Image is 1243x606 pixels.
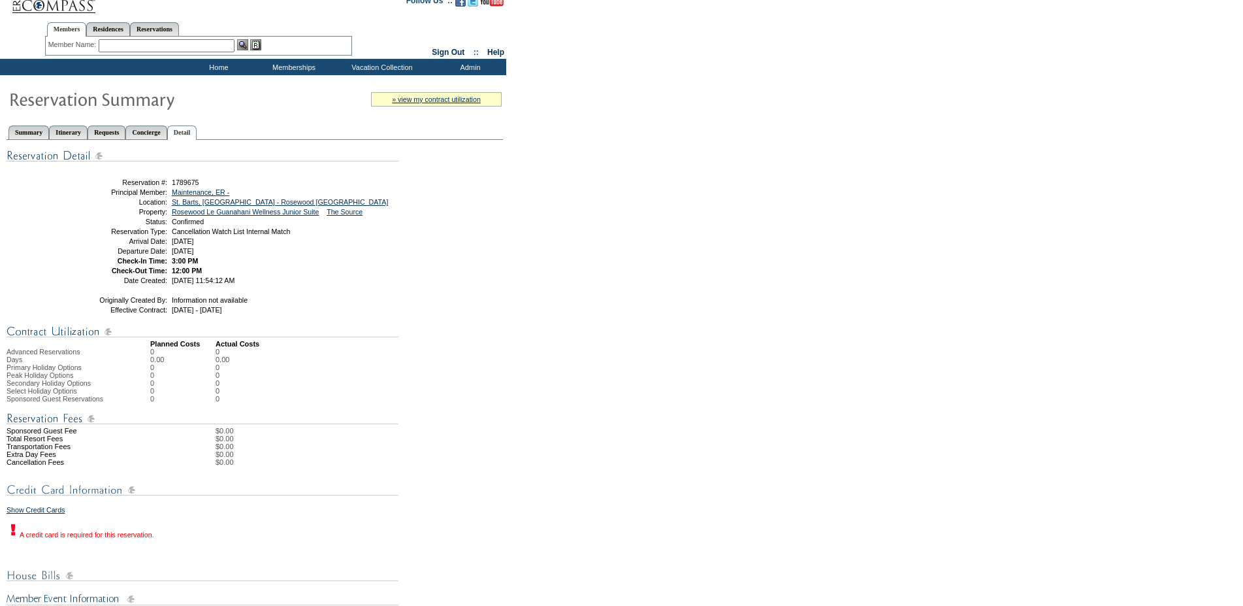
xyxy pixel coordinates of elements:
td: 0.00 [150,356,216,363]
td: Total Resort Fees [7,435,150,443]
td: Date Created: [74,277,167,284]
span: Peak Holiday Options [7,371,73,379]
a: Help [487,48,504,57]
td: 0 [150,348,216,356]
td: 0 [216,395,229,403]
span: 12:00 PM [172,267,202,275]
img: exclamation.gif [7,522,20,537]
img: Contract Utilization [7,324,398,340]
td: Home [180,59,255,75]
td: Reservation #: [74,178,167,186]
td: 0 [216,371,229,379]
a: Detail [167,126,197,140]
span: Primary Holiday Options [7,363,82,371]
a: Residences [86,22,130,36]
span: [DATE] [172,247,194,255]
a: Members [47,22,87,37]
td: Departure Date: [74,247,167,255]
td: $0.00 [216,458,503,466]
td: $0.00 [216,450,503,458]
td: Property: [74,208,167,216]
a: The Source [327,208,363,216]
td: Transportation Fees [7,443,150,450]
span: [DATE] - [DATE] [172,306,222,314]
span: 3:00 PM [172,257,198,265]
img: Reservaton Summary [8,86,270,112]
td: Vacation Collection [330,59,431,75]
td: 0 [150,387,216,395]
td: Arrival Date: [74,237,167,245]
td: Originally Created By: [74,296,167,304]
span: Secondary Holiday Options [7,379,91,387]
span: [DATE] 11:54:12 AM [172,277,234,284]
a: Sign Out [432,48,464,57]
td: 0 [216,379,229,387]
a: St. Barts, [GEOGRAPHIC_DATA] - Rosewood [GEOGRAPHIC_DATA] [172,198,388,206]
strong: Check-In Time: [118,257,167,265]
span: Days [7,356,22,363]
span: 1789675 [172,178,199,186]
a: Summary [8,126,49,139]
td: Actual Costs [216,340,503,348]
td: Location: [74,198,167,206]
td: $0.00 [216,435,503,443]
td: $0.00 [216,443,503,450]
a: Maintenance, ER - [172,188,229,196]
img: Reservation Detail [7,148,398,164]
td: 0 [150,395,216,403]
td: $0.00 [216,427,503,435]
div: Member Name: [48,39,99,50]
a: Show Credit Cards [7,506,65,514]
td: 0 [150,363,216,371]
a: Concierge [125,126,167,139]
img: Reservations [250,39,261,50]
a: Rosewood Le Guanahani Wellness Junior Suite [172,208,319,216]
span: Cancellation Watch List Internal Match [172,227,290,235]
td: 0.00 [216,356,229,363]
span: Sponsored Guest Reservations [7,395,103,403]
td: Effective Contract: [74,306,167,314]
img: Credit Card Information [7,482,398,498]
img: Reservation Fees [7,411,398,427]
div: A credit card is required for this reservation. [7,522,154,539]
span: Select Holiday Options [7,387,77,395]
td: Reservation Type: [74,227,167,235]
td: 0 [216,348,229,356]
td: Cancellation Fees [7,458,150,466]
td: Memberships [255,59,330,75]
strong: Check-Out Time: [112,267,167,275]
span: Information not available [172,296,248,304]
span: Confirmed [172,218,204,226]
a: Itinerary [49,126,88,139]
img: View [237,39,248,50]
td: Principal Member: [74,188,167,196]
td: Planned Costs [150,340,216,348]
span: [DATE] [172,237,194,245]
td: Status: [74,218,167,226]
a: Reservations [130,22,179,36]
span: Advanced Reservations [7,348,80,356]
span: :: [474,48,479,57]
td: 0 [150,371,216,379]
td: Admin [431,59,506,75]
img: House Bills [7,567,398,584]
a: Requests [88,126,125,139]
td: 0 [150,379,216,387]
td: Extra Day Fees [7,450,150,458]
td: 0 [216,387,229,395]
td: Sponsored Guest Fee [7,427,150,435]
td: 0 [216,363,229,371]
a: » view my contract utilization [392,95,481,103]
